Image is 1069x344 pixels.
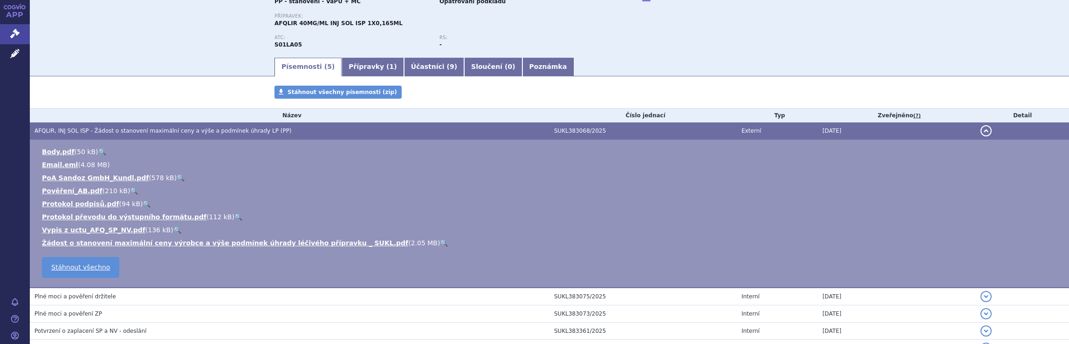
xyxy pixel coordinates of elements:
[34,310,102,317] span: Plné moci a pověření ZP
[741,128,761,134] span: Externí
[741,310,760,317] span: Interní
[549,305,737,323] td: SUKL383073/2025
[741,328,760,334] span: Interní
[105,187,128,195] span: 210 kB
[77,148,96,155] span: 50 kB
[209,213,232,221] span: 112 kB
[143,200,151,208] a: 🔍
[234,213,242,221] a: 🔍
[42,160,1060,169] li: ( )
[522,58,574,76] a: Poznámka
[177,174,185,182] a: 🔍
[390,63,394,70] span: 1
[42,257,119,278] a: Stáhnout všechno
[151,174,174,182] span: 578 kB
[741,293,760,300] span: Interní
[34,328,146,334] span: Potvrzení o zaplacení SP a NV - odeslání
[818,108,976,122] th: Zveřejněno
[274,35,430,40] p: ATC:
[274,86,402,99] a: Stáhnout všechny písemnosti (zip)
[439,41,442,48] strong: -
[42,213,206,221] a: Protokol převodu do výstupního formátu.pdf
[122,200,140,208] span: 94 kB
[342,58,404,76] a: Přípravky (1)
[980,291,992,302] button: detail
[549,108,737,122] th: Číslo jednací
[130,187,138,195] a: 🔍
[288,89,397,95] span: Stáhnout všechny písemnosti (zip)
[439,35,595,40] p: RS:
[549,122,737,140] td: SUKL383068/2025
[913,113,921,119] abbr: (?)
[274,20,403,27] span: AFQLIR 40MG/ML INJ SOL ISP 1X0,165ML
[42,238,1060,248] li: ( )
[404,58,464,76] a: Účastníci (9)
[42,147,1060,156] li: ( )
[42,173,1060,182] li: ( )
[980,308,992,319] button: detail
[327,63,332,70] span: 5
[549,288,737,305] td: SUKL383075/2025
[98,148,106,155] a: 🔍
[42,239,408,247] a: Žádost o stanovení maximální ceny výrobce a výše podmínek úhrady léčivého přípravku _ SUKL.pdf
[148,226,171,234] span: 136 kB
[42,225,1060,235] li: ( )
[42,199,1060,209] li: ( )
[818,288,976,305] td: [DATE]
[464,58,522,76] a: Sloučení (0)
[737,108,818,122] th: Typ
[42,186,1060,196] li: ( )
[818,122,976,140] td: [DATE]
[818,323,976,340] td: [DATE]
[980,125,992,136] button: detail
[42,212,1060,222] li: ( )
[980,325,992,337] button: detail
[818,305,976,323] td: [DATE]
[976,108,1069,122] th: Detail
[34,293,116,300] span: Plné moci a pověření držitele
[440,239,448,247] a: 🔍
[549,323,737,340] td: SUKL383361/2025
[274,13,604,19] p: Přípravek:
[173,226,181,234] a: 🔍
[30,108,549,122] th: Název
[81,161,107,169] span: 4.08 MB
[42,161,78,169] a: Email.eml
[42,174,149,182] a: PoA Sandoz GmbH_Kundl.pdf
[42,187,103,195] a: Pověření_AB.pdf
[411,239,438,247] span: 2.05 MB
[274,41,302,48] strong: AFLIBERCEPT
[42,226,145,234] a: Vypis z uctu_AFQ_SP_NV.pdf
[274,58,342,76] a: Písemnosti (5)
[34,128,292,134] span: AFQLIR, INJ SOL ISP - Žádost o stanovení maximální ceny a výše a podmínek úhrady LP (PP)
[507,63,512,70] span: 0
[450,63,454,70] span: 9
[42,148,75,155] a: Body.pdf
[42,200,119,208] a: Protokol podpisů.pdf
